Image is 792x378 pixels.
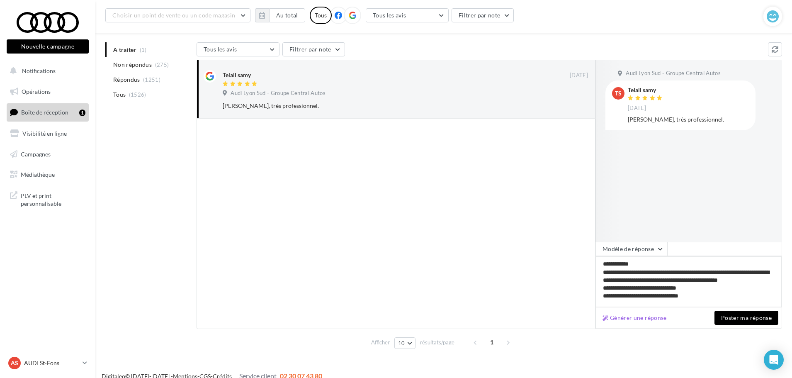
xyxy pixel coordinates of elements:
[22,130,67,137] span: Visibilité en ligne
[204,46,237,53] span: Tous les avis
[255,8,305,22] button: Au total
[197,42,279,56] button: Tous les avis
[628,87,664,93] div: Telali samy
[366,8,449,22] button: Tous les avis
[595,242,668,256] button: Modèle de réponse
[22,67,56,74] span: Notifications
[5,187,90,211] a: PLV et print personnalisable
[398,340,405,346] span: 10
[269,8,305,22] button: Au total
[282,42,345,56] button: Filtrer par note
[113,61,152,69] span: Non répondus
[628,115,749,124] div: [PERSON_NAME], très professionnel.
[764,350,784,370] div: Open Intercom Messenger
[310,7,332,24] div: Tous
[112,12,235,19] span: Choisir un point de vente ou un code magasin
[615,89,622,98] span: Ts
[21,190,85,208] span: PLV et print personnalisable
[113,76,140,84] span: Répondus
[5,146,90,163] a: Campagnes
[21,109,68,116] span: Boîte de réception
[599,313,670,323] button: Générer une réponse
[105,8,250,22] button: Choisir un point de vente ou un code magasin
[570,72,588,79] span: [DATE]
[113,90,126,99] span: Tous
[231,90,326,97] span: Audi Lyon Sud - Groupe Central Autos
[223,102,534,110] div: [PERSON_NAME], très professionnel.
[373,12,406,19] span: Tous les avis
[420,339,454,346] span: résultats/page
[485,336,498,349] span: 1
[394,337,415,349] button: 10
[714,311,778,325] button: Poster ma réponse
[129,91,146,98] span: (1526)
[5,83,90,100] a: Opérations
[11,359,18,367] span: AS
[21,150,51,157] span: Campagnes
[452,8,514,22] button: Filtrer par note
[7,355,89,371] a: AS AUDI St-Fons
[223,71,251,79] div: Telali samy
[21,171,55,178] span: Médiathèque
[24,359,79,367] p: AUDI St-Fons
[7,39,89,54] button: Nouvelle campagne
[626,70,721,77] span: Audi Lyon Sud - Groupe Central Autos
[371,339,390,346] span: Afficher
[143,76,160,83] span: (1251)
[79,110,85,116] div: 1
[5,62,87,80] button: Notifications
[5,125,90,142] a: Visibilité en ligne
[628,105,646,112] span: [DATE]
[5,166,90,183] a: Médiathèque
[155,61,169,68] span: (275)
[5,103,90,121] a: Boîte de réception1
[22,88,51,95] span: Opérations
